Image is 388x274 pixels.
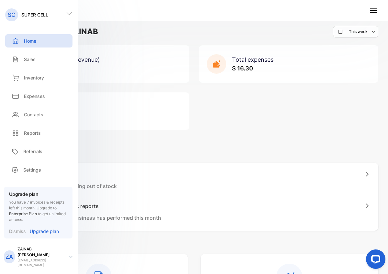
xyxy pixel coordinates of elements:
p: You have 7 invoices & receipts left this month. [9,199,67,223]
p: Settings [23,166,41,173]
p: Referrals [23,148,42,155]
p: SUPER CELL [21,11,48,18]
span: Upgrade to to get unlimited access. [9,205,66,222]
span: $ 16.30 [232,65,253,72]
p: To-do [10,149,378,157]
p: Upgrade plan [9,191,67,197]
p: SC [8,11,16,19]
p: Home [24,37,36,44]
p: ZA [6,253,13,261]
p: Inventory [24,74,44,81]
p: Quick actions [10,240,378,248]
p: Reports [24,130,41,136]
p: See how your business has performed this month [38,214,161,222]
p: Expenses [24,93,45,100]
span: Total expenses [232,56,273,63]
p: [EMAIL_ADDRESS][DOMAIN_NAME] [17,258,64,268]
p: Contacts [24,111,43,118]
p: Upgrade plan [30,228,59,235]
p: Sales [24,56,36,63]
h1: Review business reports [38,202,161,210]
p: Dismiss [9,228,26,235]
p: ZAINAB [PERSON_NAME] [17,246,64,258]
span: Enterprise Plan [9,211,37,216]
p: This week [349,29,368,35]
button: This week [333,26,378,37]
a: Upgrade plan [26,228,59,235]
iframe: LiveChat chat widget [361,247,388,274]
